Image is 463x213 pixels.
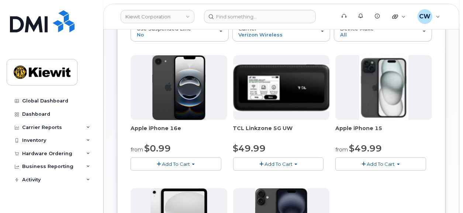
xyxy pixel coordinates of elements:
button: Add To Cart [131,157,221,170]
button: Carrier Verizon Wireless [232,22,331,42]
button: Add To Cart [233,157,324,170]
iframe: Messenger Launcher [431,181,457,207]
img: iphone15.jpg [359,55,408,120]
small: from [335,146,348,153]
span: $49.99 [349,143,382,154]
img: linkzone5g.png [233,64,330,111]
small: from [131,146,143,153]
button: Device Make All [334,22,432,42]
span: Add To Cart [265,161,293,167]
button: Use Suspended Line No [131,22,229,42]
img: iphone16e.png [152,55,205,120]
div: TCL Linkzone 5G UW [233,125,330,139]
input: Find something... [204,10,316,23]
span: $49.99 [233,143,266,154]
span: $0.99 [144,143,171,154]
div: Quicklinks [387,9,411,24]
div: Apple iPhone 15 [335,125,432,139]
a: Kiewit Corporation [121,10,194,23]
span: All [340,32,347,38]
div: Apple iPhone 16e [131,125,227,139]
span: CW [419,12,431,21]
span: Verizon Wireless [239,32,283,38]
button: Add To Cart [335,157,426,170]
span: Add To Cart [162,161,190,167]
span: No [137,32,144,38]
span: Add To Cart [367,161,395,167]
div: Corey Wagg [412,9,445,24]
